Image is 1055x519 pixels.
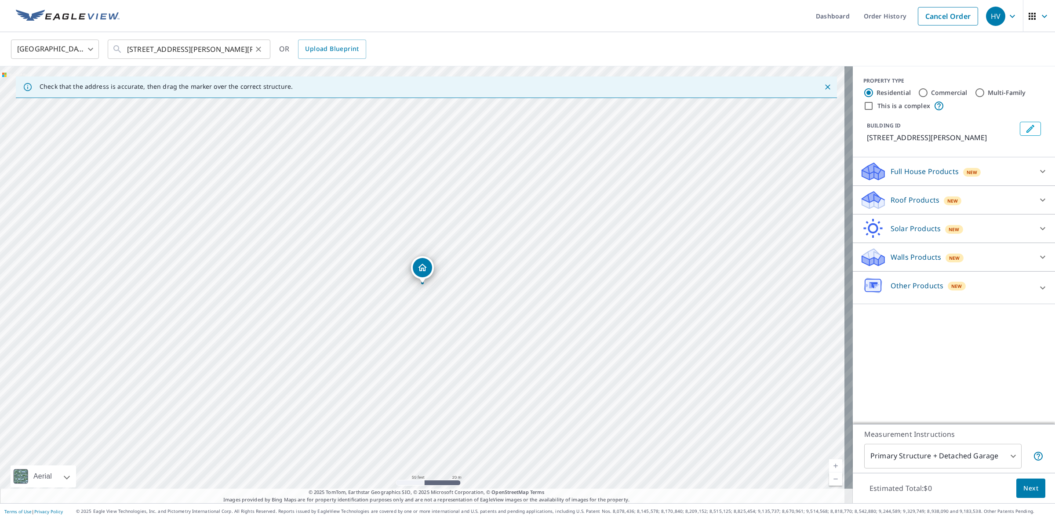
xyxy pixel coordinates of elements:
[864,444,1022,468] div: Primary Structure + Detached Garage
[947,197,958,204] span: New
[867,122,901,129] p: BUILDING ID
[309,489,545,496] span: © 2025 TomTom, Earthstar Geographics SIO, © 2025 Microsoft Corporation, ©
[988,88,1026,97] label: Multi-Family
[860,247,1048,268] div: Walls ProductsNew
[822,81,833,93] button: Close
[530,489,545,495] a: Terms
[891,166,959,177] p: Full House Products
[891,223,941,234] p: Solar Products
[931,88,968,97] label: Commercial
[40,83,293,91] p: Check that the address is accurate, then drag the marker over the correct structure.
[252,43,265,55] button: Clear
[949,226,960,233] span: New
[949,254,960,261] span: New
[127,37,252,62] input: Search by address or latitude-longitude
[967,169,978,176] span: New
[305,44,359,54] span: Upload Blueprint
[891,252,941,262] p: Walls Products
[860,218,1048,239] div: Solar ProductsNew
[986,7,1005,26] div: HV
[4,508,32,515] a: Terms of Use
[1020,122,1041,136] button: Edit building 1
[1033,451,1044,461] span: Your report will include the primary structure and a detached garage if one exists.
[860,189,1048,211] div: Roof ProductsNew
[860,161,1048,182] div: Full House ProductsNew
[31,465,55,487] div: Aerial
[891,280,943,291] p: Other Products
[829,472,842,486] a: Current Level 19, Zoom Out
[877,102,930,110] label: This is a complex
[11,465,76,487] div: Aerial
[491,489,528,495] a: OpenStreetMap
[279,40,366,59] div: OR
[829,459,842,472] a: Current Level 19, Zoom In
[1023,483,1038,494] span: Next
[411,256,434,283] div: Dropped pin, building 1, Residential property, 3701 Pine Knoll Dr Raleigh, NC 27604
[918,7,978,25] a: Cancel Order
[34,508,63,515] a: Privacy Policy
[860,275,1048,300] div: Other ProductsNew
[16,10,120,23] img: EV Logo
[76,508,1051,515] p: © 2025 Eagle View Technologies, Inc. and Pictometry International Corp. All Rights Reserved. Repo...
[298,40,366,59] a: Upload Blueprint
[877,88,911,97] label: Residential
[1016,479,1045,498] button: Next
[891,195,939,205] p: Roof Products
[867,132,1016,143] p: [STREET_ADDRESS][PERSON_NAME]
[863,77,1044,85] div: PROPERTY TYPE
[11,37,99,62] div: [GEOGRAPHIC_DATA]
[4,509,63,514] p: |
[862,479,939,498] p: Estimated Total: $0
[864,429,1044,439] p: Measurement Instructions
[951,283,962,290] span: New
